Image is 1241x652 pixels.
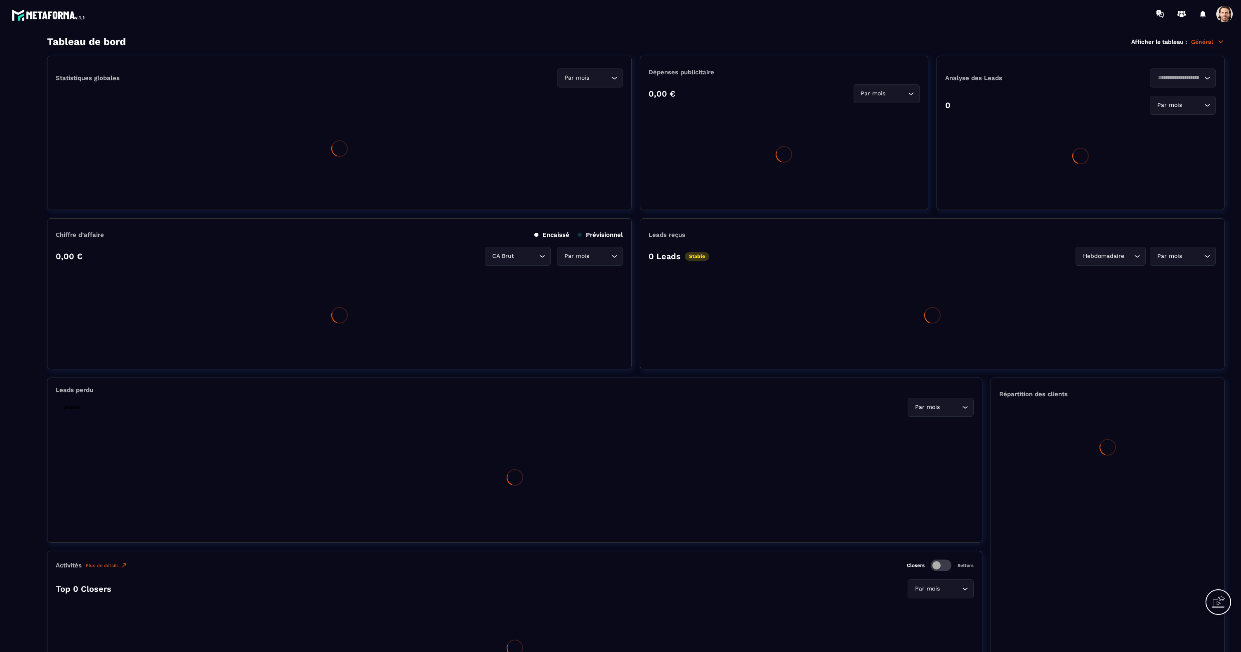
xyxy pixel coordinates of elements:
p: Statistiques globales [56,74,120,82]
p: Afficher le tableau : [1131,38,1187,45]
img: logo [12,7,86,22]
input: Search for option [591,252,609,261]
span: Par mois [913,403,941,412]
p: Stable [685,252,709,261]
div: Search for option [557,247,623,266]
input: Search for option [887,89,906,98]
input: Search for option [1155,73,1202,83]
p: Top 0 Closers [56,584,111,594]
input: Search for option [941,584,960,593]
span: Par mois [913,584,941,593]
div: Search for option [485,247,551,266]
p: Setters [958,563,974,568]
h3: Tableau de bord [47,36,126,47]
p: Général [1191,38,1224,45]
input: Search for option [1126,252,1132,261]
input: Search for option [516,252,537,261]
div: Search for option [1150,247,1216,266]
div: Search for option [1150,96,1216,115]
span: Par mois [859,89,887,98]
p: Leads perdu [56,386,93,394]
p: Répartition des clients [999,390,1216,398]
input: Search for option [1184,101,1202,110]
p: Stable [60,403,84,412]
p: Prévisionnel [578,231,623,239]
input: Search for option [1184,252,1202,261]
input: Search for option [941,403,960,412]
span: Par mois [1155,252,1184,261]
div: Search for option [557,69,623,87]
img: narrow-up-right-o.6b7c60e2.svg [121,562,127,569]
div: Search for option [1150,69,1216,87]
p: Chiffre d’affaire [56,231,104,239]
p: Leads reçus [649,231,685,239]
span: CA Brut [490,252,516,261]
p: Dépenses publicitaire [649,69,919,76]
p: Activités [56,562,82,569]
div: Search for option [908,579,974,598]
div: Search for option [1076,247,1146,266]
a: Plus de détails [86,562,127,569]
span: Par mois [1155,101,1184,110]
input: Search for option [591,73,609,83]
div: Search for option [908,398,974,417]
p: Encaissé [534,231,569,239]
p: Analyse des Leads [945,74,1081,82]
p: 0,00 € [649,89,675,99]
span: Hebdomadaire [1081,252,1126,261]
p: 0 Leads [649,251,681,261]
p: 0 [945,100,951,110]
p: 0,00 € [56,251,83,261]
p: Closers [907,562,925,568]
span: Par mois [562,252,591,261]
span: Par mois [562,73,591,83]
div: Search for option [854,84,920,103]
